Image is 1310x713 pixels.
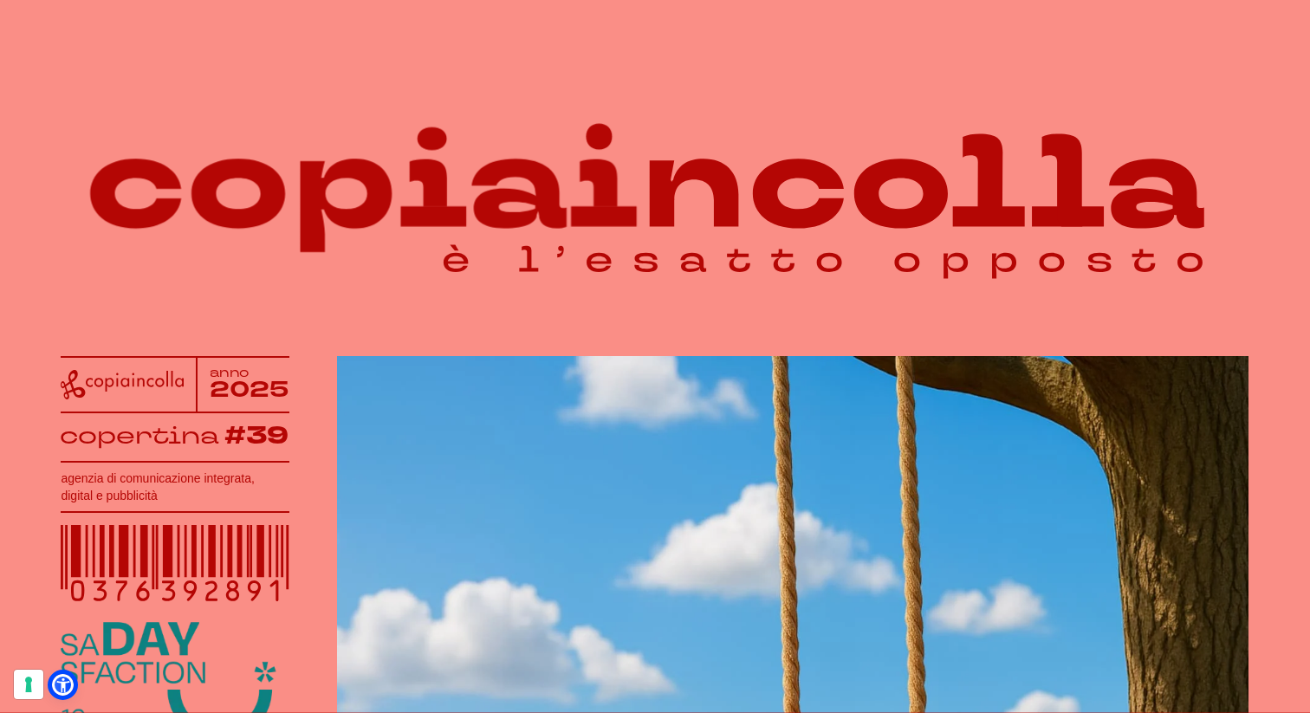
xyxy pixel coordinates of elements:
[210,364,250,380] tspan: anno
[14,670,43,699] button: Le tue preferenze relative al consenso per le tecnologie di tracciamento
[60,419,219,450] tspan: copertina
[61,470,289,504] h1: agenzia di comunicazione integrata, digital e pubblicità
[210,375,290,405] tspan: 2025
[52,674,74,696] a: Open Accessibility Menu
[224,419,288,453] tspan: #39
